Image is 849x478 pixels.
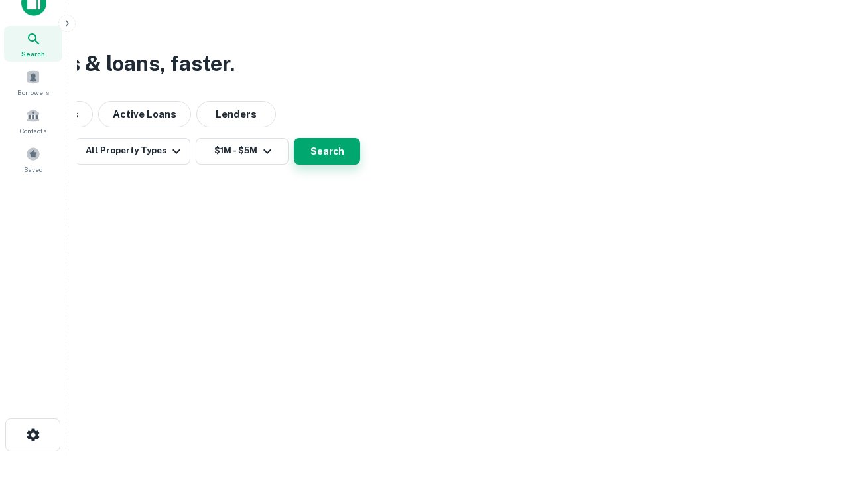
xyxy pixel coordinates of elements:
[20,125,46,136] span: Contacts
[196,138,289,165] button: $1M - $5M
[4,141,62,177] a: Saved
[75,138,190,165] button: All Property Types
[294,138,360,165] button: Search
[4,64,62,100] a: Borrowers
[4,103,62,139] a: Contacts
[21,48,45,59] span: Search
[4,26,62,62] a: Search
[98,101,191,127] button: Active Loans
[783,372,849,436] iframe: Chat Widget
[24,164,43,175] span: Saved
[196,101,276,127] button: Lenders
[17,87,49,98] span: Borrowers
